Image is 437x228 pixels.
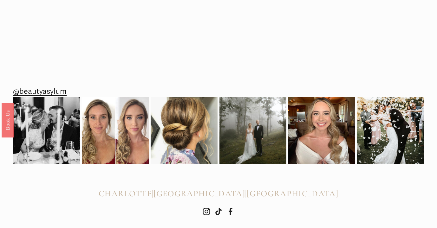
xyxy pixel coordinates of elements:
[227,208,234,215] a: Facebook
[13,97,80,164] img: Rehearsal dinner vibes from Raleigh, NC. We added a subtle braid at the top before we created her...
[13,85,67,98] a: @beautyasylum
[2,103,14,137] a: Book Us
[245,188,247,199] span: |
[153,189,245,199] a: [GEOGRAPHIC_DATA]
[152,188,153,199] span: |
[247,189,338,199] a: [GEOGRAPHIC_DATA]
[288,97,355,164] img: Going into the wedding weekend with some bridal inspo for ya! 💫 @beautyasylum_charlotte #beautyas...
[151,91,218,170] img: So much pretty from this weekend! Here&rsquo;s one from @beautyasylum_charlotte #beautyasylum @up...
[82,97,149,164] img: It&rsquo;s been a while since we&rsquo;ve shared a before and after! Subtle makeup &amp; romantic...
[219,97,286,164] img: Picture perfect 💫 @beautyasylum_charlotte @apryl_naylor_makeup #beautyasylum_apryl @uptownfunkyou...
[215,208,222,215] a: TikTok
[203,208,210,215] a: Instagram
[99,189,152,199] a: CHARLOTTE
[357,89,424,172] img: 2020 didn&rsquo;t stop this wedding celebration! 🎊😍🎉 @beautyasylum_atlanta #beautyasylum @bridal_...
